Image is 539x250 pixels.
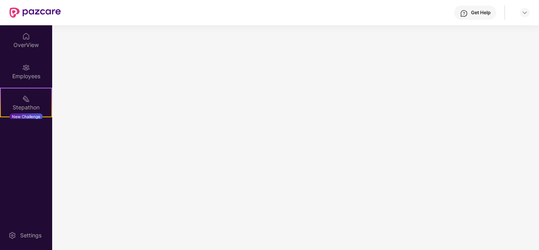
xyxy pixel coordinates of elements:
[8,231,16,239] img: svg+xml;base64,PHN2ZyBpZD0iU2V0dGluZy0yMHgyMCIgeG1sbnM9Imh0dHA6Ly93d3cudzMub3JnLzIwMDAvc3ZnIiB3aW...
[22,32,30,40] img: svg+xml;base64,PHN2ZyBpZD0iSG9tZSIgeG1sbnM9Imh0dHA6Ly93d3cudzMub3JnLzIwMDAvc3ZnIiB3aWR0aD0iMjAiIG...
[9,113,43,120] div: New Challenge
[22,64,30,71] img: svg+xml;base64,PHN2ZyBpZD0iRW1wbG95ZWVzIiB4bWxucz0iaHR0cDovL3d3dy53My5vcmcvMjAwMC9zdmciIHdpZHRoPS...
[22,95,30,103] img: svg+xml;base64,PHN2ZyB4bWxucz0iaHR0cDovL3d3dy53My5vcmcvMjAwMC9zdmciIHdpZHRoPSIyMSIgaGVpZ2h0PSIyMC...
[471,9,490,16] div: Get Help
[1,103,51,111] div: Stepathon
[9,8,61,18] img: New Pazcare Logo
[522,9,528,16] img: svg+xml;base64,PHN2ZyBpZD0iRHJvcGRvd24tMzJ4MzIiIHhtbG5zPSJodHRwOi8vd3d3LnczLm9yZy8yMDAwL3N2ZyIgd2...
[18,231,44,239] div: Settings
[460,9,468,17] img: svg+xml;base64,PHN2ZyBpZD0iSGVscC0zMngzMiIgeG1sbnM9Imh0dHA6Ly93d3cudzMub3JnLzIwMDAvc3ZnIiB3aWR0aD...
